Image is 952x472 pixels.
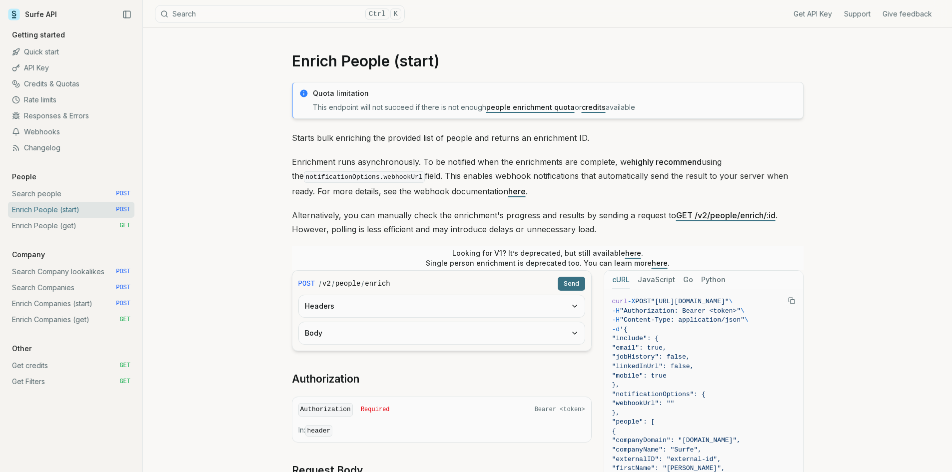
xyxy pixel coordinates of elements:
span: POST [116,300,130,308]
span: "people": [ [612,418,655,426]
p: Starts bulk enriching the provided list of people and returns an enrichment ID. [292,131,804,145]
span: GET [119,316,130,324]
a: Webhooks [8,124,134,140]
span: "companyName": "Surfe", [612,446,702,454]
a: Get API Key [794,9,832,19]
span: }, [612,381,620,389]
code: Authorization [298,403,353,417]
span: "include": { [612,335,659,342]
span: "webhookUrl": "" [612,400,675,407]
span: / [361,279,364,289]
button: Python [701,271,726,289]
button: Collapse Sidebar [119,7,134,22]
p: In: [298,425,585,436]
a: people enrichment quota [486,103,575,111]
a: Give feedback [883,9,932,19]
span: "companyDomain": "[DOMAIN_NAME]", [612,437,741,444]
span: / [332,279,334,289]
span: POST [116,268,130,276]
span: \ [741,307,745,315]
a: here [652,259,668,267]
code: v2 [322,279,331,289]
button: JavaScript [638,271,675,289]
span: "jobHistory": false, [612,353,690,361]
span: POST [635,298,651,305]
span: Required [361,406,390,414]
span: -X [628,298,636,305]
a: Responses & Errors [8,108,134,124]
button: Body [299,322,585,344]
span: -H [612,307,620,315]
a: Search Companies POST [8,280,134,296]
button: Go [683,271,693,289]
span: GET [119,222,130,230]
p: Other [8,344,35,354]
button: SearchCtrlK [155,5,405,23]
a: Support [844,9,871,19]
a: Authorization [292,372,359,386]
code: notificationOptions.webhookUrl [304,171,425,183]
span: curl [612,298,628,305]
a: Surfe API [8,7,57,22]
span: "email": true, [612,344,667,352]
a: Changelog [8,140,134,156]
span: }, [612,409,620,417]
a: Get credits GET [8,358,134,374]
span: -H [612,316,620,324]
kbd: K [390,8,401,19]
a: GET /v2/people/enrich/:id [676,210,776,220]
a: Enrich Companies (start) POST [8,296,134,312]
span: \ [745,316,749,324]
a: here [508,186,526,196]
p: Looking for V1? It’s deprecated, but still available . Single person enrichment is deprecated too... [426,248,670,268]
span: GET [119,378,130,386]
button: cURL [612,271,630,289]
span: POST [116,206,130,214]
kbd: Ctrl [365,8,389,19]
code: people [335,279,360,289]
p: Quota limitation [313,88,797,98]
a: API Key [8,60,134,76]
button: Copy Text [784,293,799,308]
span: POST [298,279,315,289]
span: GET [119,362,130,370]
span: "Authorization: Bearer <token>" [620,307,741,315]
p: Getting started [8,30,69,40]
span: "externalID": "external-id", [612,456,721,463]
strong: highly recommend [631,157,702,167]
span: POST [116,190,130,198]
code: enrich [365,279,390,289]
a: Search Company lookalikes POST [8,264,134,280]
span: "linkedInUrl": false, [612,363,694,370]
a: Rate limits [8,92,134,108]
a: Enrich People (get) GET [8,218,134,234]
a: Quick start [8,44,134,60]
p: Company [8,250,49,260]
p: This endpoint will not succeed if there is not enough or available [313,102,797,112]
p: People [8,172,40,182]
button: Headers [299,295,585,317]
code: header [305,425,333,437]
span: "Content-Type: application/json" [620,316,745,324]
span: \ [729,298,733,305]
span: '{ [620,326,628,333]
span: "mobile": true [612,372,667,380]
a: Credits & Quotas [8,76,134,92]
span: Bearer <token> [535,406,585,414]
a: Enrich Companies (get) GET [8,312,134,328]
a: Enrich People (start) POST [8,202,134,218]
a: Search people POST [8,186,134,202]
button: Send [558,277,585,291]
p: Enrichment runs asynchronously. To be notified when the enrichments are complete, we using the fi... [292,155,804,198]
span: -d [612,326,620,333]
span: / [319,279,321,289]
span: "firstName": "[PERSON_NAME]", [612,465,725,472]
span: "notificationOptions": { [612,391,706,398]
a: credits [582,103,606,111]
span: "[URL][DOMAIN_NAME]" [651,298,729,305]
span: POST [116,284,130,292]
a: Get Filters GET [8,374,134,390]
a: here [625,249,641,257]
p: Alternatively, you can manually check the enrichment's progress and results by sending a request ... [292,208,804,236]
h1: Enrich People (start) [292,52,804,70]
